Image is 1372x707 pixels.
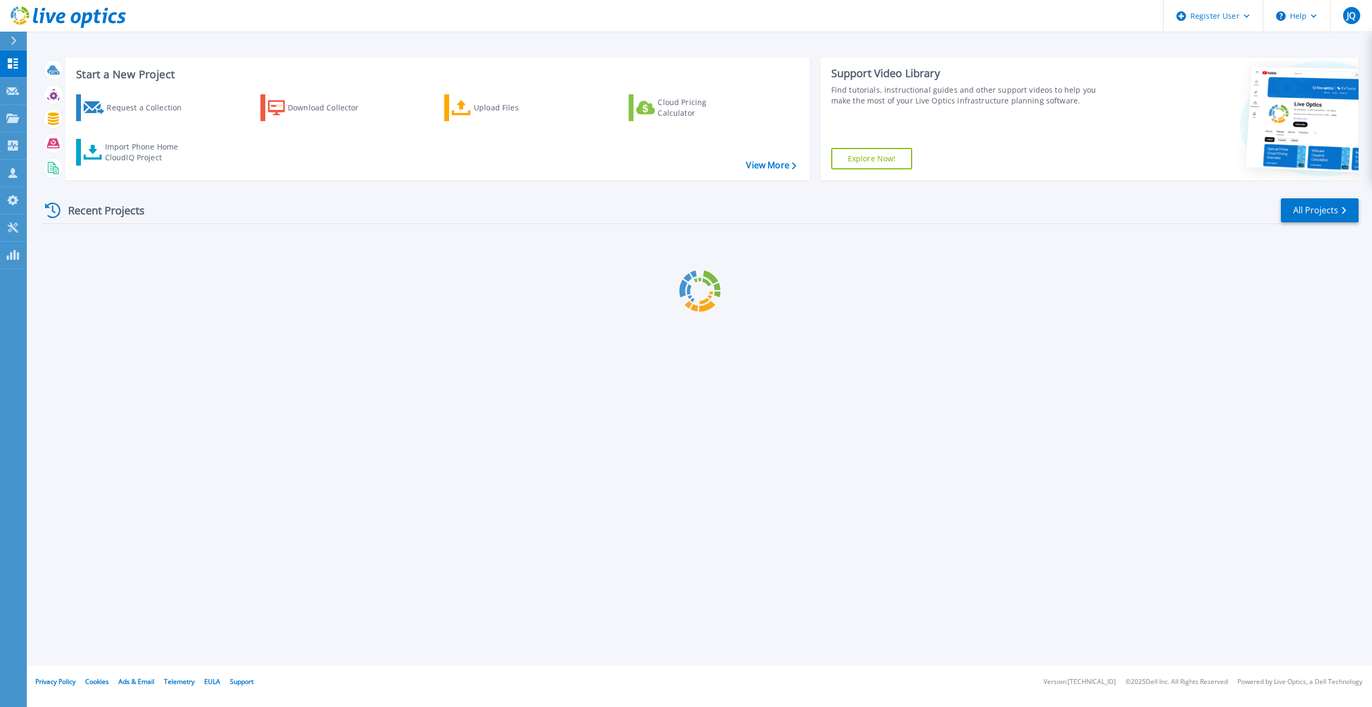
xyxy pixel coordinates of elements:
[746,160,796,170] a: View More
[1125,679,1228,686] li: © 2025 Dell Inc. All Rights Reserved
[831,85,1109,106] div: Find tutorials, instructional guides and other support videos to help you make the most of your L...
[1043,679,1116,686] li: Version: [TECHNICAL_ID]
[260,94,380,121] a: Download Collector
[118,677,154,686] a: Ads & Email
[105,142,189,163] div: Import Phone Home CloudIQ Project
[1237,679,1362,686] li: Powered by Live Optics, a Dell Technology
[35,677,76,686] a: Privacy Policy
[444,94,564,121] a: Upload Files
[230,677,253,686] a: Support
[76,94,196,121] a: Request a Collection
[204,677,220,686] a: EULA
[831,148,913,169] a: Explore Now!
[164,677,195,686] a: Telemetry
[85,677,109,686] a: Cookies
[107,97,192,118] div: Request a Collection
[1347,11,1355,20] span: JQ
[288,97,374,118] div: Download Collector
[658,97,743,118] div: Cloud Pricing Calculator
[831,66,1109,80] div: Support Video Library
[1281,198,1359,222] a: All Projects
[41,197,159,224] div: Recent Projects
[629,94,748,121] a: Cloud Pricing Calculator
[474,97,560,118] div: Upload Files
[76,69,796,80] h3: Start a New Project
